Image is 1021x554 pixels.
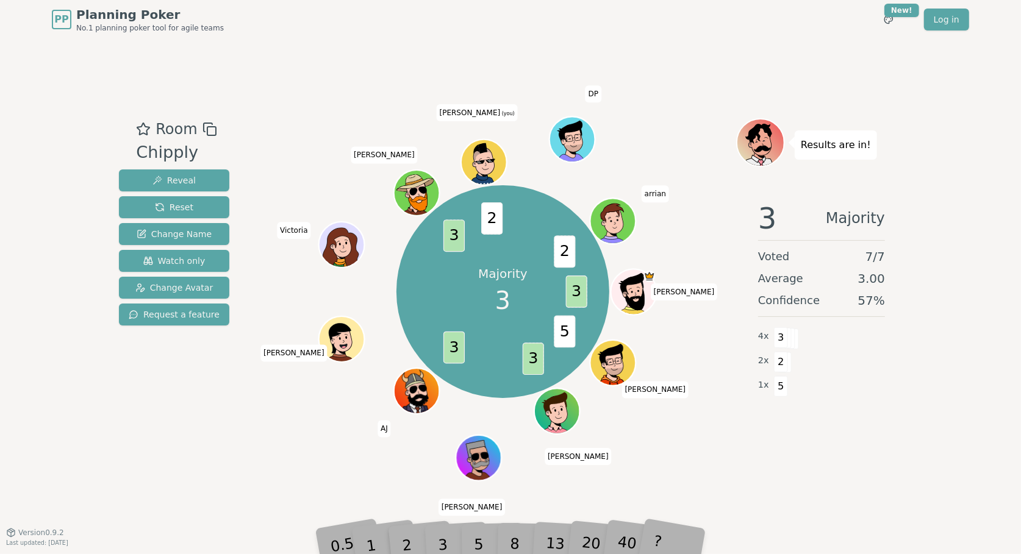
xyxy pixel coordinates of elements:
[858,270,885,287] span: 3.00
[758,378,769,392] span: 1 x
[54,12,68,27] span: PP
[443,332,465,364] span: 3
[76,23,224,33] span: No.1 planning poker tool for agile teams
[642,185,669,202] span: Click to change your name
[6,528,64,538] button: Version0.9.2
[495,282,510,319] span: 3
[6,539,68,546] span: Last updated: [DATE]
[155,201,193,213] span: Reset
[482,202,503,235] span: 2
[260,344,328,361] span: Click to change your name
[478,265,528,282] p: Majority
[826,204,885,233] span: Majority
[774,327,788,348] span: 3
[566,275,587,308] span: 3
[135,282,213,294] span: Change Avatar
[858,292,885,309] span: 57 %
[545,448,612,465] span: Click to change your name
[500,110,515,116] span: (you)
[774,376,788,397] span: 5
[523,343,544,375] span: 3
[439,499,506,516] span: Click to change your name
[758,248,790,265] span: Voted
[622,381,689,398] span: Click to change your name
[119,196,229,218] button: Reset
[351,146,418,163] span: Click to change your name
[554,236,576,268] span: 2
[119,250,229,272] button: Watch only
[119,169,229,191] button: Reveal
[18,528,64,538] span: Version 0.9.2
[136,118,151,140] button: Add as favourite
[651,283,718,300] span: Click to change your name
[884,4,919,17] div: New!
[644,270,656,282] span: Mike is the host
[119,223,229,245] button: Change Name
[378,420,391,437] span: Click to change your name
[758,292,820,309] span: Confidence
[758,270,803,287] span: Average
[129,308,220,321] span: Request a feature
[137,228,212,240] span: Change Name
[119,304,229,325] button: Request a feature
[119,277,229,299] button: Change Avatar
[878,9,900,30] button: New!
[758,330,769,343] span: 4 x
[924,9,969,30] a: Log in
[152,174,196,186] span: Reveal
[865,248,885,265] span: 7 / 7
[52,6,224,33] a: PPPlanning PokerNo.1 planning poker tool for agile teams
[437,104,518,121] span: Click to change your name
[156,118,197,140] span: Room
[76,6,224,23] span: Planning Poker
[554,316,576,348] span: 5
[586,85,601,102] span: Click to change your name
[774,352,788,372] span: 2
[758,204,777,233] span: 3
[443,219,465,252] span: 3
[801,137,871,154] p: Results are in!
[463,140,506,183] button: Click to change your avatar
[143,255,206,267] span: Watch only
[136,140,217,165] div: Chipply
[277,222,311,239] span: Click to change your name
[758,354,769,368] span: 2 x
